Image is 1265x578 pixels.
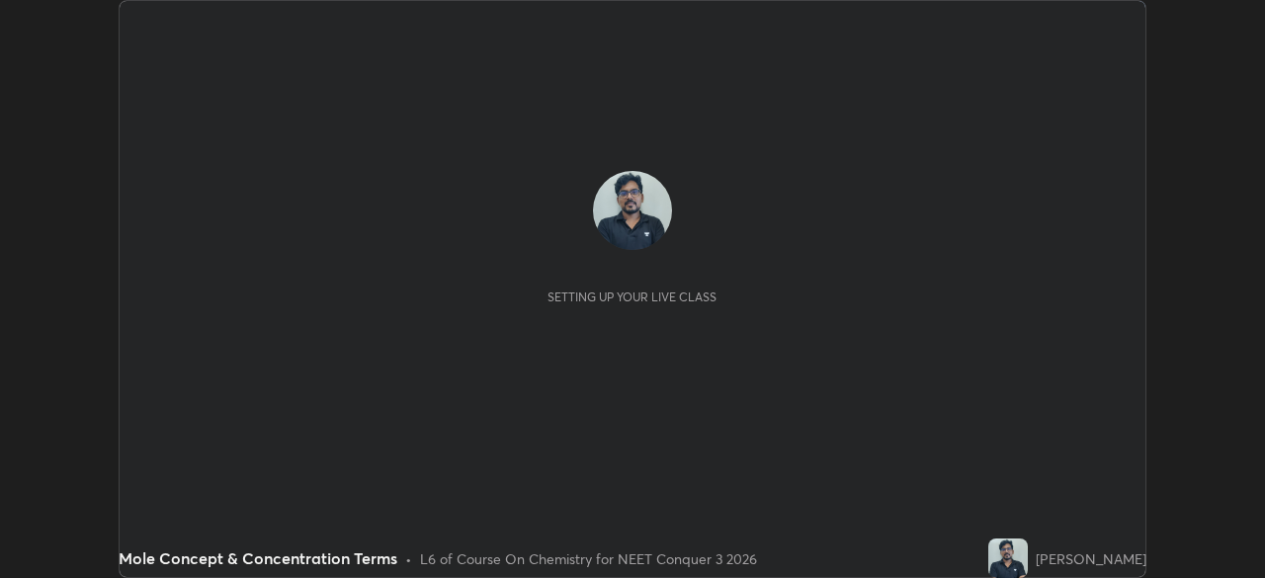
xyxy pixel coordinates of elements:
div: L6 of Course On Chemistry for NEET Conquer 3 2026 [420,548,757,569]
img: c438d33b5f8f45deb8631a47d5d110ef.jpg [988,538,1028,578]
div: [PERSON_NAME] [1036,548,1146,569]
img: c438d33b5f8f45deb8631a47d5d110ef.jpg [593,171,672,250]
div: • [405,548,412,569]
div: Mole Concept & Concentration Terms [119,546,397,570]
div: Setting up your live class [548,289,717,304]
